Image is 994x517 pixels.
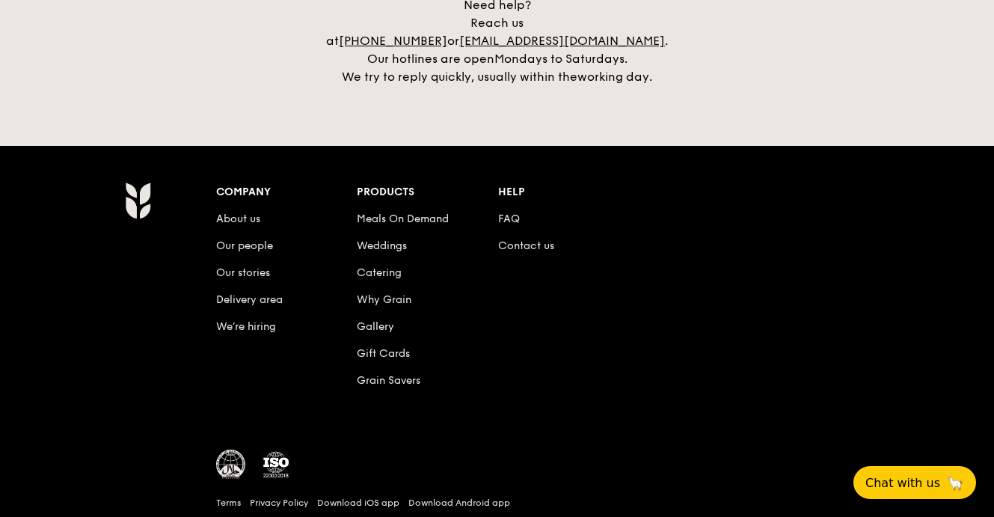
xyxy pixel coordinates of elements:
[459,34,665,48] a: [EMAIL_ADDRESS][DOMAIN_NAME]
[216,266,270,279] a: Our stories
[357,347,410,360] a: Gift Cards
[357,266,402,279] a: Catering
[853,466,976,499] button: Chat with us🦙
[216,293,283,306] a: Delivery area
[216,450,246,480] img: MUIS Halal Certified
[357,293,411,306] a: Why Grain
[357,182,498,203] div: Products
[339,34,447,48] a: [PHONE_NUMBER]
[357,320,394,333] a: Gallery
[577,70,652,84] span: working day.
[216,239,273,252] a: Our people
[357,374,420,387] a: Grain Savers
[498,182,639,203] div: Help
[408,497,510,509] a: Download Android app
[498,239,554,252] a: Contact us
[317,497,399,509] a: Download iOS app
[216,212,260,225] a: About us
[250,497,308,509] a: Privacy Policy
[357,239,407,252] a: Weddings
[216,182,358,203] div: Company
[357,212,449,225] a: Meals On Demand
[261,450,291,480] img: ISO Certified
[946,474,964,492] span: 🦙
[216,320,276,333] a: We’re hiring
[865,476,940,490] span: Chat with us
[494,52,628,66] span: Mondays to Saturdays.
[498,212,520,225] a: FAQ
[125,182,151,219] img: AYc88T3wAAAABJRU5ErkJggg==
[216,497,241,509] a: Terms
